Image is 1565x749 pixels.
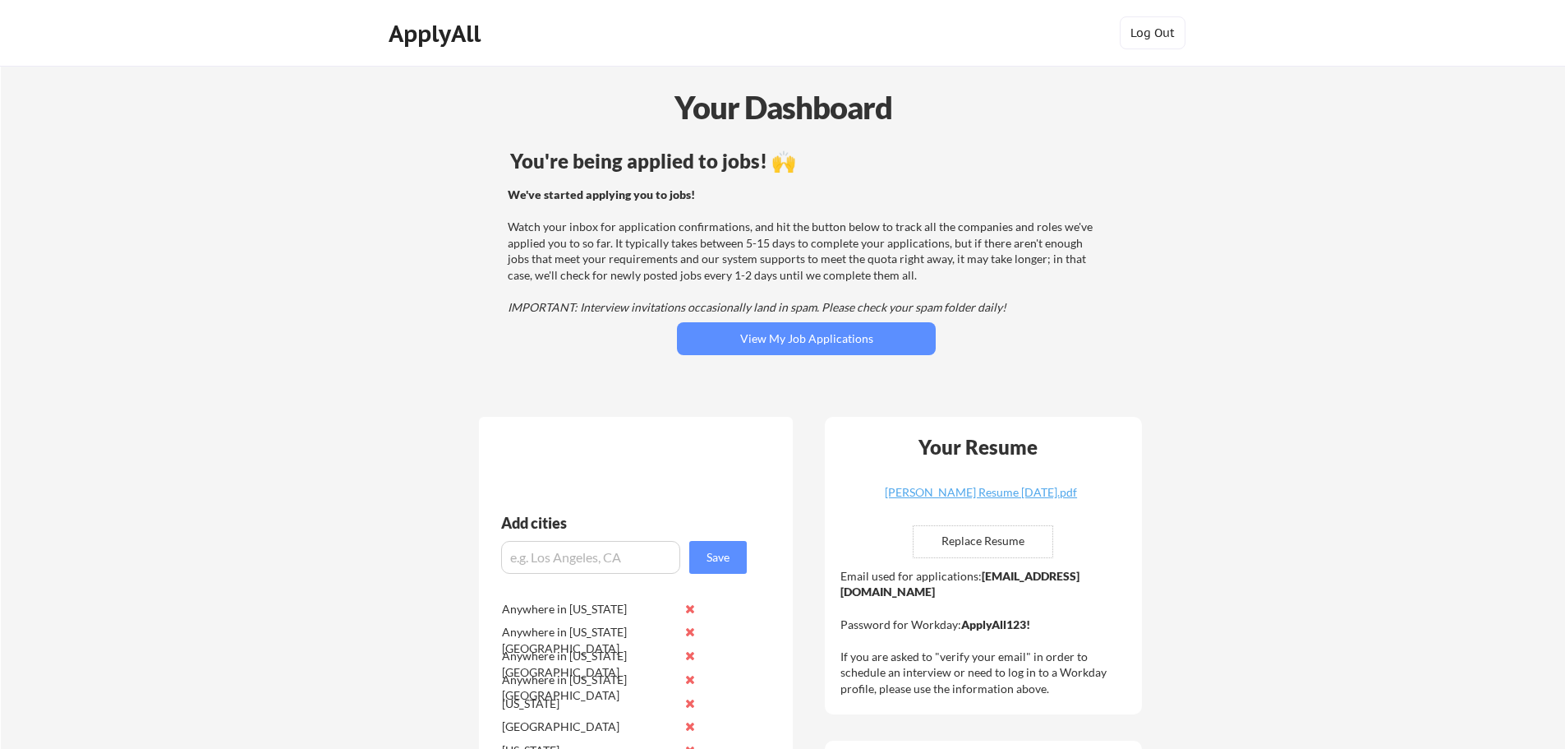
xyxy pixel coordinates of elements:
div: Your Resume [896,437,1059,457]
div: Anywhere in [US_STATE][GEOGRAPHIC_DATA] [502,648,675,680]
button: Log Out [1120,16,1185,49]
div: Your Dashboard [2,84,1565,131]
div: [GEOGRAPHIC_DATA] [502,719,675,735]
div: Anywhere in [US_STATE][GEOGRAPHIC_DATA] [502,672,675,704]
strong: We've started applying you to jobs! [508,187,695,201]
div: [US_STATE] [502,696,675,712]
div: ApplyAll [389,20,486,48]
div: Anywhere in [US_STATE][GEOGRAPHIC_DATA] [502,624,675,656]
button: View My Job Applications [677,322,936,355]
div: Email used for applications: Password for Workday: If you are asked to "verify your email" in ord... [840,568,1130,697]
em: IMPORTANT: Interview invitations occasionally land in spam. Please check your spam folder daily! [508,300,1006,314]
strong: ApplyAll123! [961,617,1030,631]
button: Save [689,541,747,574]
input: e.g. Los Angeles, CA [501,541,680,574]
a: [PERSON_NAME] Resume [DATE].pdf [883,487,1079,512]
div: [PERSON_NAME] Resume [DATE].pdf [883,487,1079,498]
div: Watch your inbox for application confirmations, and hit the button below to track all the compani... [508,187,1100,316]
div: Anywhere in [US_STATE] [502,601,675,617]
div: You're being applied to jobs! 🙌 [510,151,1102,171]
div: Add cities [501,516,751,530]
strong: [EMAIL_ADDRESS][DOMAIN_NAME] [840,569,1079,599]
